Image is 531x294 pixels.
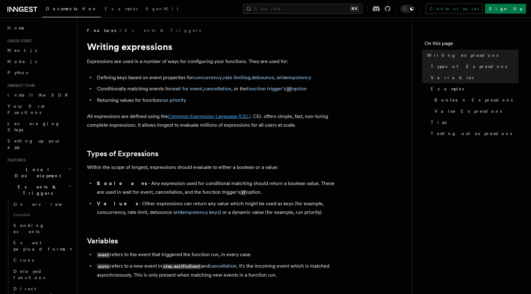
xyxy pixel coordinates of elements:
[431,63,507,70] span: Types of Expressions
[5,22,73,34] a: Home
[7,59,37,64] span: Node.js
[431,119,447,125] span: Tips
[209,263,237,269] a: cancellation
[171,86,203,92] a: wait for event
[162,264,201,269] code: step.waitForEvent
[193,75,222,80] a: concurrency
[286,87,292,92] code: if
[7,25,25,31] span: Home
[7,104,44,115] span: Your first Functions
[87,41,335,52] h1: Writing expressions
[13,202,77,207] span: Overview
[142,2,182,17] a: AgentKit
[13,269,45,280] span: Delayed functions
[434,108,502,114] span: Value Expressions
[46,6,97,11] span: Documentation
[42,2,101,17] a: Documentation
[428,128,519,139] a: Testing out expressions
[427,52,498,58] span: Writing expressions
[7,138,61,150] span: Setting up your app
[97,252,110,258] code: event
[7,93,72,97] span: Install the SDK
[424,40,519,50] h4: On this page
[485,4,526,14] a: Sign Up
[95,199,335,217] li: - Other expressions can return any value which might be used as keys (for example, concurrency, r...
[11,266,73,283] a: Delayed functions
[281,75,311,80] a: idempotency
[428,117,519,128] a: Tips
[95,84,335,93] li: Conditionally matching events for , , or the
[5,83,35,88] span: Inngest tour
[105,6,138,11] span: Examples
[428,83,519,94] a: Examples
[145,6,178,11] span: AgentKit
[5,166,68,179] span: Local Development
[87,149,158,158] a: Types of Expressions
[95,96,335,105] li: Returning values for function
[5,184,68,196] span: Events & Triggers
[168,113,251,119] a: Common Expression Language (CEL)
[5,45,73,56] a: Next.js
[204,86,231,92] a: cancellation
[431,86,464,92] span: Examples
[97,201,139,206] strong: Values
[5,101,73,118] a: Your first Functions
[95,250,335,259] li: refers to the event that triggered the function run, in every case.
[87,27,116,34] span: Features
[95,179,335,197] li: - Any expression used for conditional matching should return a boolean value. These are used in w...
[223,75,250,80] a: rate limiting
[178,209,220,215] a: idempotency keys
[7,121,60,132] span: Leveraging Steps
[11,255,73,266] a: Crons
[7,70,30,75] span: Python
[401,5,415,12] button: Toggle dark mode
[240,190,247,195] code: if
[431,75,474,81] span: Variables
[5,135,73,153] a: Setting up your app
[5,56,73,67] a: Node.js
[11,210,73,220] span: Essentials
[97,180,148,186] strong: Booleans
[13,223,44,234] span: Sending events
[428,61,519,72] a: Types of Expressions
[5,89,73,101] a: Install the SDK
[252,75,274,80] a: debounce
[5,67,73,78] a: Python
[161,97,186,103] a: run priority
[5,118,73,135] a: Leveraging Steps
[87,237,118,245] a: Variables
[243,4,362,14] button: Search...⌘K
[87,112,335,129] p: All expressions are defined using the . CEL offers simple, fast, non-turing complete expressions....
[11,220,73,237] a: Sending events
[432,106,519,117] a: Value Expressions
[426,4,483,14] a: Contact sales
[97,264,110,269] code: async
[7,48,37,53] span: Next.js
[5,38,32,43] span: Quick start
[13,240,72,251] span: Event payload format
[13,258,34,263] span: Crons
[424,50,519,61] a: Writing expressions
[5,164,73,181] button: Local Development
[432,94,519,106] a: Boolean Expressions
[431,130,512,137] span: Testing out expressions
[101,2,142,17] a: Examples
[95,262,335,279] li: refers to a new event in and . It's the incoming event which is matched asynchronously. This is o...
[95,73,335,82] li: Defining keys based on event properties for , , , or
[428,72,519,83] a: Variables
[5,181,73,199] button: Events & Triggers
[5,158,26,163] span: Features
[11,237,73,255] a: Event payload format
[350,6,359,12] kbd: ⌘K
[87,163,335,172] p: Within the scope of Inngest, expressions should evaluate to either a boolean or a value:
[247,86,307,92] a: function trigger'sifoption
[11,199,73,210] a: Overview
[125,27,201,34] a: Events & Triggers
[87,57,335,66] p: Expressions are used in a number of ways for configuring your functions. They are used for:
[434,97,513,103] span: Boolean Expressions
